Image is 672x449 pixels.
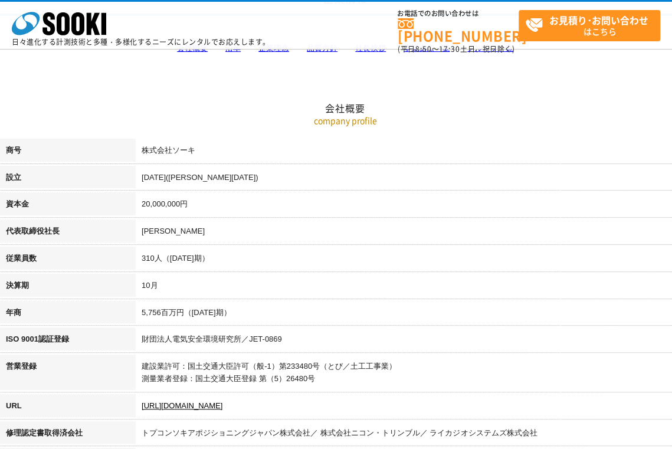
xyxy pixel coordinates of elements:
[142,401,222,410] a: [URL][DOMAIN_NAME]
[398,18,519,42] a: [PHONE_NUMBER]
[398,10,519,17] span: お電話でのお問い合わせは
[415,44,432,54] span: 8:50
[12,38,270,45] p: 日々進化する計測技術と多種・多様化するニーズにレンタルでお応えします。
[525,11,660,40] span: はこちら
[398,44,514,54] span: (平日 ～ 土日、祝日除く)
[439,44,460,54] span: 17:30
[549,13,648,27] strong: お見積り･お問い合わせ
[519,10,660,41] a: お見積り･お問い合わせはこちら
